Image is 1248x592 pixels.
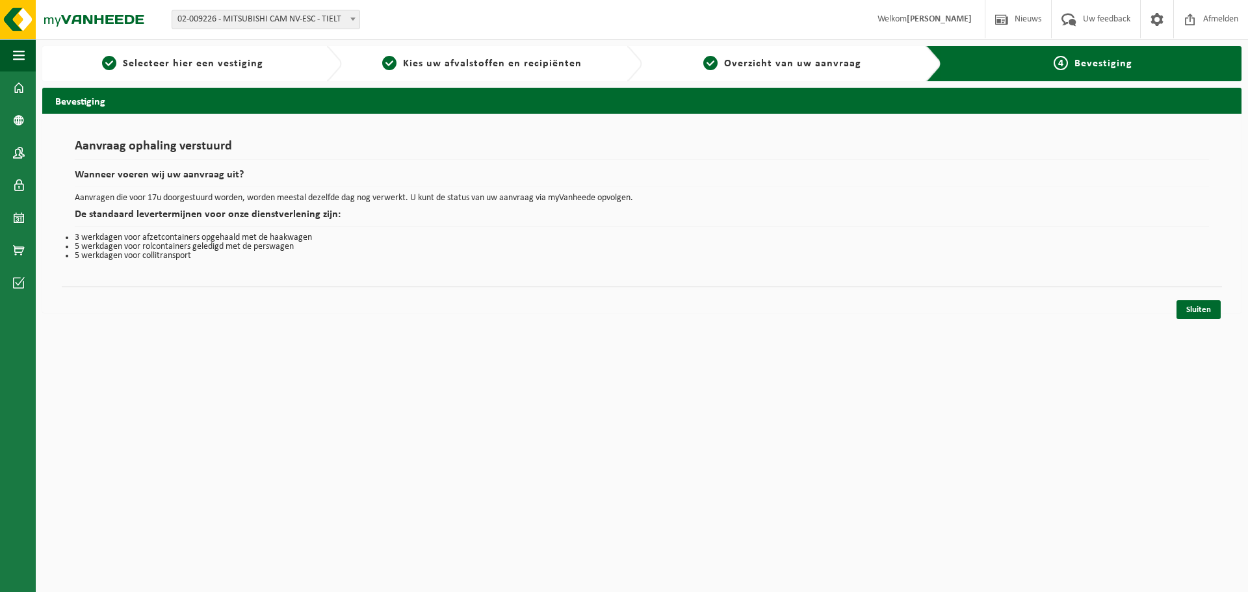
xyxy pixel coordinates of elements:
[102,56,116,70] span: 1
[649,56,916,71] a: 3Overzicht van uw aanvraag
[703,56,718,70] span: 3
[49,56,316,71] a: 1Selecteer hier een vestiging
[123,58,263,69] span: Selecteer hier een vestiging
[75,140,1209,160] h1: Aanvraag ophaling verstuurd
[1074,58,1132,69] span: Bevestiging
[75,170,1209,187] h2: Wanneer voeren wij uw aanvraag uit?
[1176,300,1221,319] a: Sluiten
[403,58,582,69] span: Kies uw afvalstoffen en recipiënten
[42,88,1241,113] h2: Bevestiging
[75,233,1209,242] li: 3 werkdagen voor afzetcontainers opgehaald met de haakwagen
[75,194,1209,203] p: Aanvragen die voor 17u doorgestuurd worden, worden meestal dezelfde dag nog verwerkt. U kunt de s...
[75,251,1209,261] li: 5 werkdagen voor collitransport
[382,56,396,70] span: 2
[907,14,972,24] strong: [PERSON_NAME]
[172,10,360,29] span: 02-009226 - MITSUBISHI CAM NV-ESC - TIELT
[348,56,616,71] a: 2Kies uw afvalstoffen en recipiënten
[75,209,1209,227] h2: De standaard levertermijnen voor onze dienstverlening zijn:
[724,58,861,69] span: Overzicht van uw aanvraag
[75,242,1209,251] li: 5 werkdagen voor rolcontainers geledigd met de perswagen
[172,10,359,29] span: 02-009226 - MITSUBISHI CAM NV-ESC - TIELT
[1054,56,1068,70] span: 4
